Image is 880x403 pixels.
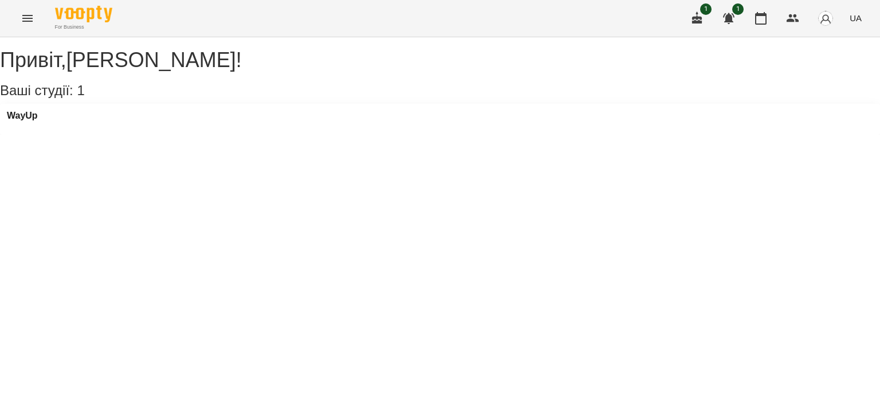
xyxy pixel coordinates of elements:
[55,6,112,22] img: Voopty Logo
[77,83,84,98] span: 1
[7,111,38,121] a: WayUp
[850,12,862,24] span: UA
[845,7,866,29] button: UA
[700,3,712,15] span: 1
[732,3,744,15] span: 1
[14,5,41,32] button: Menu
[55,24,112,31] span: For Business
[818,10,834,26] img: avatar_s.png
